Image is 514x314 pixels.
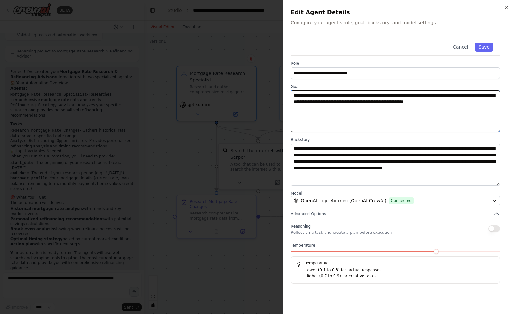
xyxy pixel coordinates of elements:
button: Advanced Options [291,211,500,217]
span: Advanced Options [291,211,326,216]
label: Backstory [291,137,500,142]
button: OpenAI - gpt-4o-mini (OpenAI CrewAI)Connected [291,196,500,205]
p: Reflect on a task and create a plan before execution [291,230,392,235]
p: Lower (0.1 to 0.3) for factual responses. [305,267,494,273]
span: Temperature: [291,243,317,248]
span: Connected [389,197,414,204]
span: Reasoning [291,224,311,229]
label: Goal [291,84,500,89]
span: OpenAI - gpt-4o-mini (OpenAI CrewAI) [301,197,386,204]
button: Cancel [449,43,472,52]
p: Higher (0.7 to 0.9) for creative tasks. [305,273,494,280]
label: Model [291,191,500,196]
h2: Edit Agent Details [291,8,506,17]
h5: Temperature [296,261,494,266]
button: Save [475,43,493,52]
label: Role [291,61,500,66]
p: Configure your agent's role, goal, backstory, and model settings. [291,19,506,26]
